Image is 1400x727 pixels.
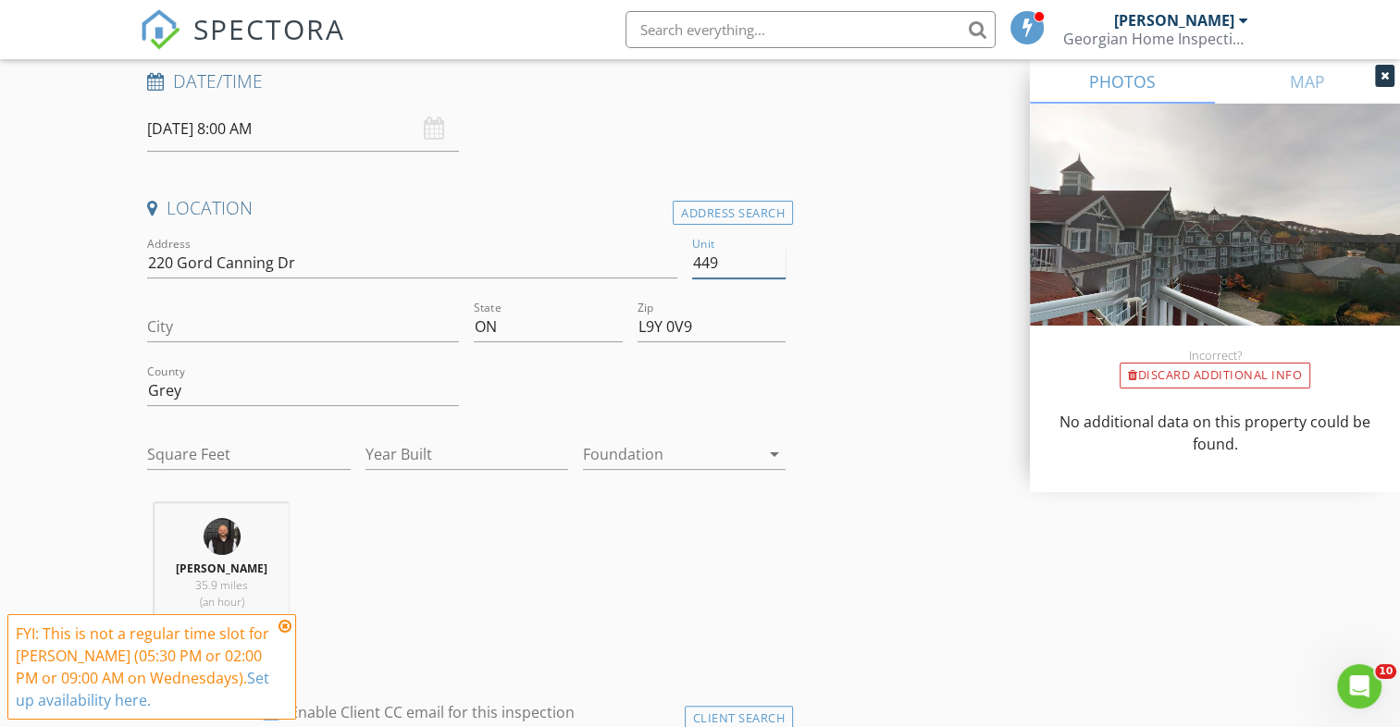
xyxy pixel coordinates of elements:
[1114,11,1234,30] div: [PERSON_NAME]
[176,561,267,576] strong: [PERSON_NAME]
[1030,104,1400,370] img: streetview
[200,594,244,610] span: (an hour)
[193,9,345,48] span: SPECTORA
[626,11,996,48] input: Search everything...
[147,106,459,152] input: Select date
[147,69,786,93] h4: Date/Time
[195,577,248,593] span: 35.9 miles
[1337,664,1381,709] iframe: Intercom live chat
[1063,30,1248,48] div: Georgian Home Inspection
[1215,59,1400,104] a: MAP
[16,622,273,711] div: FYI: This is not a regular time slot for [PERSON_NAME] (05:30 PM or 02:00 PM or 09:00 AM on Wedne...
[673,201,793,226] div: Address Search
[290,703,575,721] label: Enable Client CC email for this inspection
[1120,363,1310,388] div: Discard Additional info
[1052,411,1378,455] p: No additional data on this property could be found.
[147,196,786,220] h4: Location
[1375,664,1396,679] span: 10
[140,25,345,64] a: SPECTORA
[140,9,180,50] img: The Best Home Inspection Software - Spectora
[1030,59,1215,104] a: PHOTOS
[763,443,786,465] i: arrow_drop_down
[1030,348,1400,363] div: Incorrect?
[204,518,241,555] img: c140b63a361b4c298afa36e820148d73_1.jpeg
